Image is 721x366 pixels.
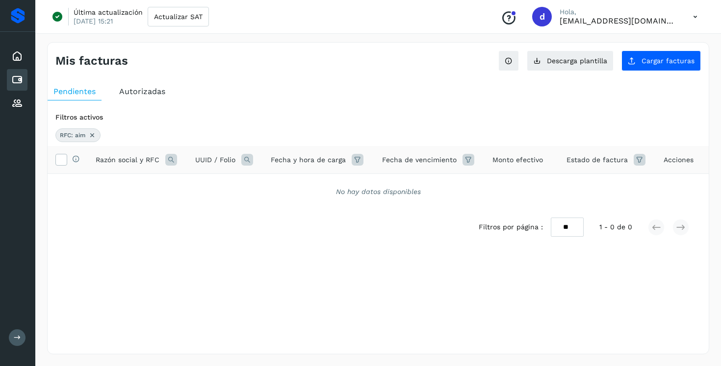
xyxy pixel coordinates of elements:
span: Pendientes [53,87,96,96]
span: Acciones [664,155,694,165]
span: Fecha de vencimiento [382,155,457,165]
span: 1 - 0 de 0 [599,222,632,232]
span: Filtros por página : [479,222,543,232]
div: Filtros activos [55,112,701,122]
span: Razón social y RFC [96,155,159,165]
div: RFC: aim [55,128,101,142]
span: Fecha y hora de carga [271,155,346,165]
p: Última actualización [74,8,143,17]
div: No hay datos disponibles [60,187,696,197]
span: RFC: aim [60,131,85,140]
span: Autorizadas [119,87,165,96]
span: Cargar facturas [642,57,695,64]
span: UUID / Folio [195,155,235,165]
p: Hola, [560,8,677,16]
button: Cargar facturas [621,50,701,71]
span: Estado de factura [566,155,628,165]
p: diego@cubbo.com [560,16,677,25]
div: Cuentas por pagar [7,69,27,91]
p: [DATE] 15:21 [74,17,113,25]
h4: Mis facturas [55,54,128,68]
span: Monto efectivo [492,155,543,165]
span: Descarga plantilla [547,57,607,64]
div: Proveedores [7,93,27,114]
button: Descarga plantilla [527,50,614,71]
button: Actualizar SAT [148,7,209,26]
span: Actualizar SAT [154,13,203,20]
div: Inicio [7,46,27,67]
